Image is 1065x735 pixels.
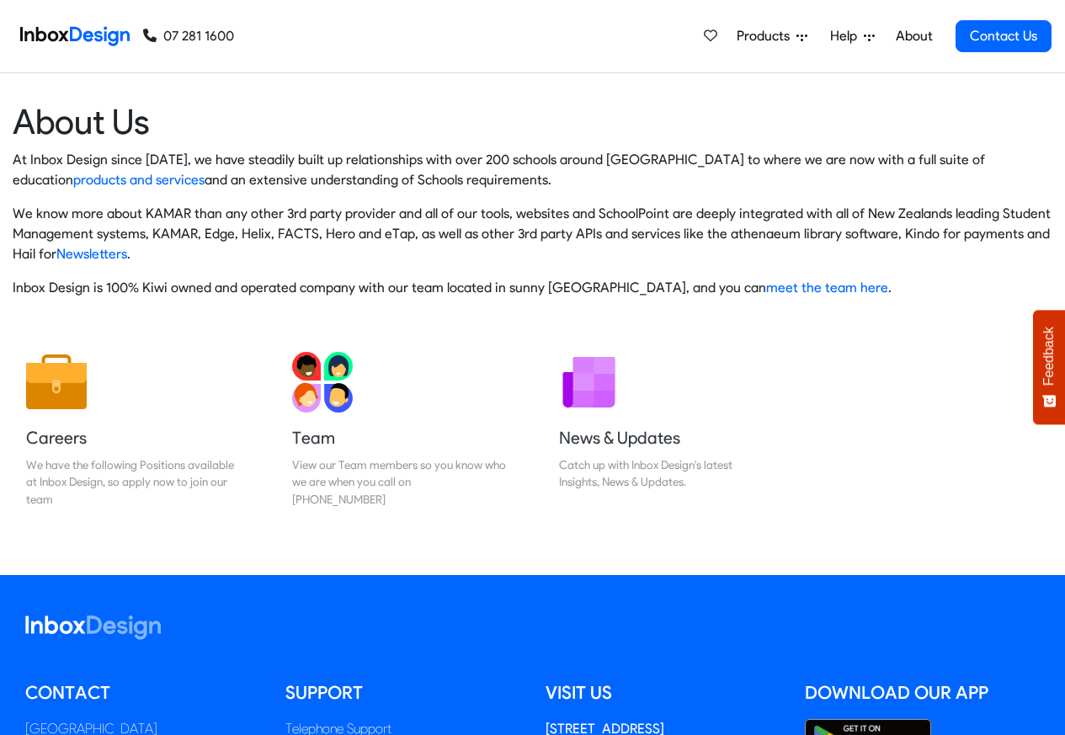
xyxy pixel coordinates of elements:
a: News & Updates Catch up with Inbox Design's latest Insights, News & Updates. [546,338,786,521]
span: Help [830,26,864,46]
h5: Careers [26,426,240,450]
h5: Team [292,426,506,450]
a: About [891,19,937,53]
p: Inbox Design is 100% Kiwi owned and operated company with our team located in sunny [GEOGRAPHIC_D... [13,278,1052,298]
div: Catch up with Inbox Design's latest Insights, News & Updates. [559,456,773,491]
span: Feedback [1041,327,1057,386]
a: Contact Us [956,20,1052,52]
img: 2022_01_12_icon_newsletter.svg [559,352,620,413]
img: 2022_01_13_icon_team.svg [292,352,353,413]
p: We know more about KAMAR than any other 3rd party provider and all of our tools, websites and Sch... [13,204,1052,264]
h5: Visit us [546,680,780,706]
a: Team View our Team members so you know who we are when you call on [PHONE_NUMBER] [279,338,519,521]
h5: Download our App [805,680,1040,706]
div: We have the following Positions available at Inbox Design, so apply now to join our team [26,456,240,508]
a: Help [823,19,881,53]
div: View our Team members so you know who we are when you call on [PHONE_NUMBER] [292,456,506,508]
h5: Support [285,680,520,706]
p: At Inbox Design since [DATE], we have steadily built up relationships with over 200 schools aroun... [13,150,1052,190]
span: Products [737,26,796,46]
h5: News & Updates [559,426,773,450]
img: 2022_01_13_icon_job.svg [26,352,87,413]
h5: Contact [25,680,260,706]
a: Newsletters [56,246,127,262]
a: Careers We have the following Positions available at Inbox Design, so apply now to join our team [13,338,253,521]
a: products and services [73,172,205,188]
a: Products [730,19,814,53]
a: 07 281 1600 [143,26,234,46]
heading: About Us [13,100,1052,143]
button: Feedback - Show survey [1033,310,1065,424]
a: meet the team here [766,280,888,296]
img: logo_inboxdesign_white.svg [25,615,161,640]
